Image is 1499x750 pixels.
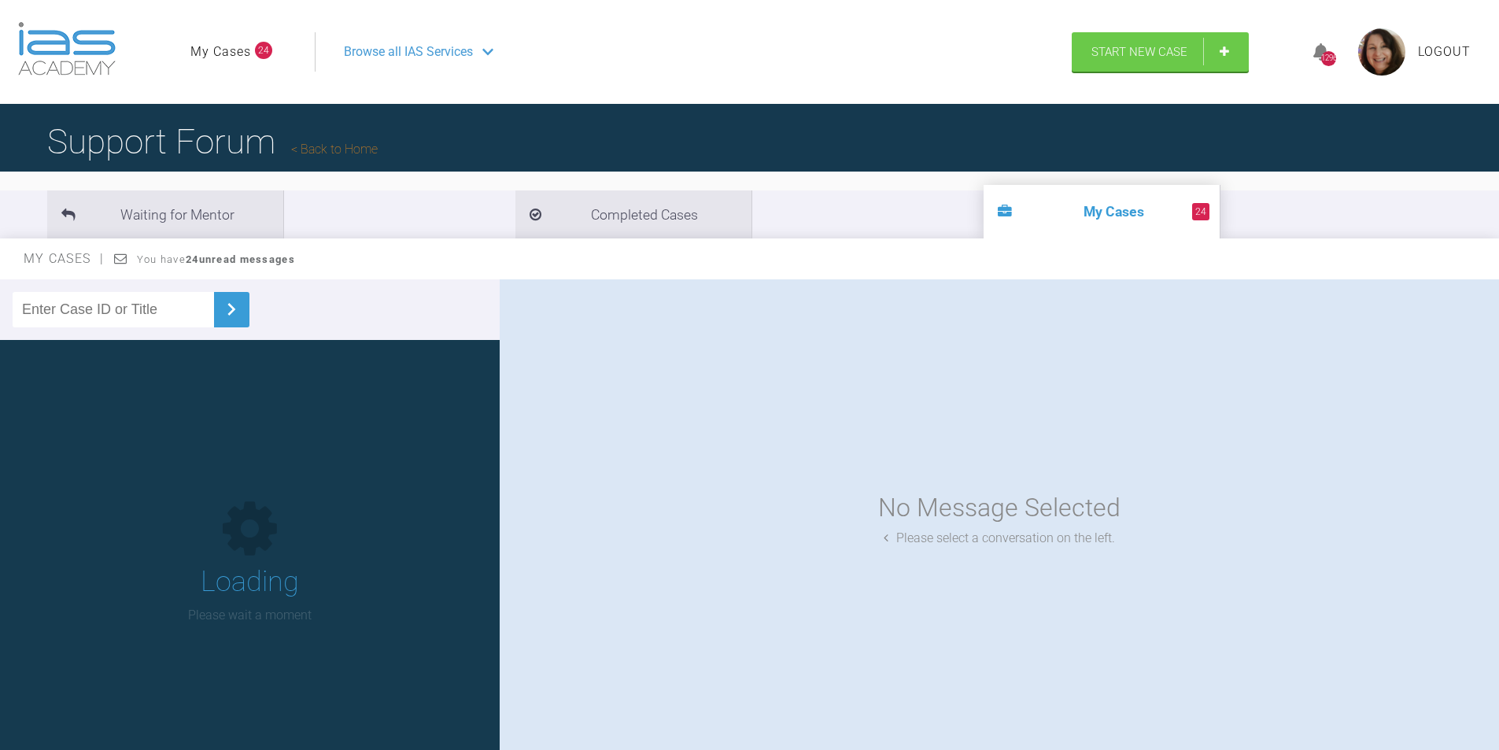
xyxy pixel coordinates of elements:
li: My Cases [984,185,1220,238]
img: logo-light.3e3ef733.png [18,22,116,76]
a: Start New Case [1072,32,1249,72]
span: 24 [1192,203,1209,220]
a: My Cases [190,42,251,62]
a: Back to Home [291,142,378,157]
input: Enter Case ID or Title [13,292,214,327]
p: Please wait a moment [188,605,312,626]
div: No Message Selected [878,488,1121,528]
h1: Support Forum [47,114,378,169]
span: You have [137,253,295,265]
img: chevronRight.28bd32b0.svg [219,297,244,322]
li: Completed Cases [515,190,751,238]
h1: Loading [201,560,299,605]
div: 1296 [1321,51,1336,66]
span: My Cases [24,251,105,266]
span: 24 [255,42,272,59]
a: Logout [1418,42,1471,62]
strong: 24 unread messages [186,253,295,265]
li: Waiting for Mentor [47,190,283,238]
span: Browse all IAS Services [344,42,473,62]
img: profile.png [1358,28,1405,76]
div: Please select a conversation on the left. [884,528,1115,549]
span: Start New Case [1091,45,1187,59]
